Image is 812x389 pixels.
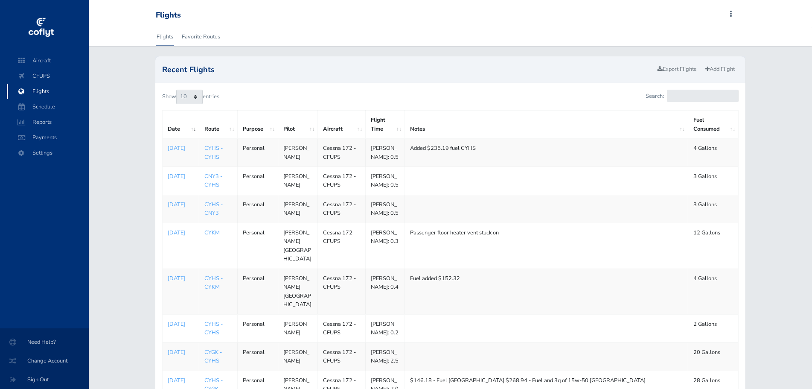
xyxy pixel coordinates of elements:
td: [PERSON_NAME] [278,167,318,195]
span: Flights [15,84,80,99]
td: Cessna 172 - CFUPS [317,195,365,223]
td: Cessna 172 - CFUPS [317,167,365,195]
td: Fuel added $152.32 [405,269,688,314]
a: [DATE] [168,228,194,237]
td: Personal [238,223,278,269]
td: Personal [238,314,278,342]
th: Fuel Consumed: activate to sort column ascending [688,111,738,139]
td: 3 Gallons [688,195,738,223]
a: [DATE] [168,320,194,328]
label: Search: [646,90,738,102]
td: [PERSON_NAME]: 0.5 [365,195,405,223]
td: Personal [238,167,278,195]
td: 4 Gallons [688,269,738,314]
td: 20 Gallons [688,342,738,371]
td: [PERSON_NAME]: 0.4 [365,269,405,314]
a: CYKM - [204,229,223,237]
th: Aircraft: activate to sort column ascending [317,111,365,139]
span: Sign Out [10,372,79,387]
td: Personal [238,195,278,223]
a: Export Flights [654,63,700,76]
a: [DATE] [168,376,194,385]
h2: Recent Flights [162,66,654,73]
th: Route: activate to sort column ascending [199,111,238,139]
a: CYHS - CYHS [204,144,223,161]
span: Change Account [10,353,79,369]
input: Search: [667,90,739,102]
img: coflyt logo [27,15,55,41]
a: Favorite Routes [181,27,221,46]
span: CFUPS [15,68,80,84]
td: Cessna 172 - CFUPS [317,139,365,167]
td: Cessna 172 - CFUPS [317,269,365,314]
td: [PERSON_NAME]: 0.2 [365,314,405,342]
td: [PERSON_NAME] [278,314,318,342]
td: [PERSON_NAME] [278,195,318,223]
select: Showentries [176,90,203,104]
td: Personal [238,342,278,371]
span: Settings [15,145,80,161]
a: CYHS - CYKM [204,275,223,291]
span: Schedule [15,99,80,114]
a: [DATE] [168,200,194,209]
td: [PERSON_NAME]: 0.5 [365,167,405,195]
a: CNY3 - CYHS [204,173,222,189]
th: Purpose: activate to sort column ascending [238,111,278,139]
th: Notes: activate to sort column ascending [405,111,688,139]
th: Pilot: activate to sort column ascending [278,111,318,139]
td: Cessna 172 - CFUPS [317,223,365,269]
a: CYHS - CYHS [204,320,223,336]
td: 3 Gallons [688,167,738,195]
td: Passenger floor heater vent stuck on [405,223,688,269]
th: Date: activate to sort column ascending [163,111,199,139]
span: Need Help? [10,334,79,350]
a: [DATE] [168,348,194,357]
td: Cessna 172 - CFUPS [317,342,365,371]
td: Personal [238,139,278,167]
a: [DATE] [168,172,194,181]
a: CYGK - CYHS [204,348,222,365]
label: Show entries [162,90,219,104]
td: [PERSON_NAME] [278,342,318,371]
td: [PERSON_NAME][GEOGRAPHIC_DATA] [278,223,318,269]
span: Payments [15,130,80,145]
th: Flight Time: activate to sort column ascending [365,111,405,139]
a: [DATE] [168,274,194,283]
td: Personal [238,269,278,314]
div: Flights [156,11,181,20]
a: Flights [156,27,174,46]
a: [DATE] [168,144,194,152]
a: Add Flight [701,63,739,76]
td: [PERSON_NAME]: 2.5 [365,342,405,371]
a: CYHS - CNY3 [204,201,223,217]
span: Reports [15,114,80,130]
td: [PERSON_NAME]: 0.3 [365,223,405,269]
td: [PERSON_NAME]: 0.5 [365,139,405,167]
td: [PERSON_NAME][GEOGRAPHIC_DATA] [278,269,318,314]
td: 2 Gallons [688,314,738,342]
td: [PERSON_NAME] [278,139,318,167]
td: 12 Gallons [688,223,738,269]
td: Added $235.19 fuel CYHS [405,139,688,167]
td: 4 Gallons [688,139,738,167]
span: Aircraft [15,53,80,68]
td: Cessna 172 - CFUPS [317,314,365,342]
